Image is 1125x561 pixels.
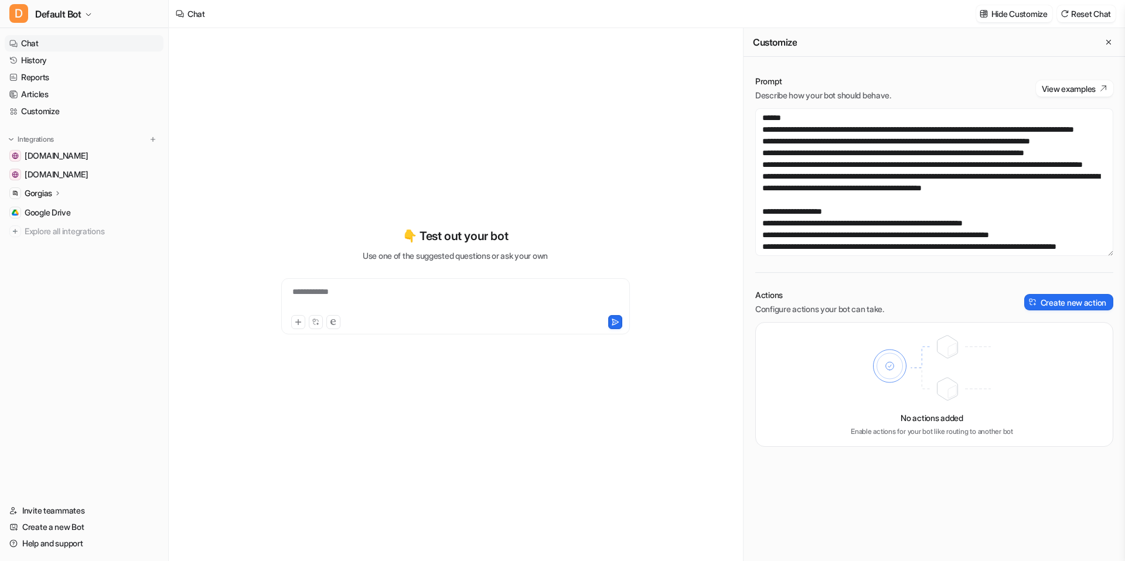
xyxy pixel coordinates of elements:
p: No actions added [901,412,963,424]
img: explore all integrations [9,225,21,237]
p: Configure actions your bot can take. [755,303,884,315]
a: Create a new Bot [5,519,163,535]
a: Help and support [5,535,163,552]
a: Google DriveGoogle Drive [5,204,163,221]
img: Gorgias [12,190,19,197]
a: Customize [5,103,163,119]
h2: Customize [753,36,797,48]
span: D [9,4,28,23]
p: Describe how your bot should behave. [755,90,891,101]
div: Chat [187,8,205,20]
a: Explore all integrations [5,223,163,240]
p: Actions [755,289,884,301]
button: Create new action [1024,294,1113,310]
img: expand menu [7,135,15,143]
span: [DOMAIN_NAME] [25,169,88,180]
a: Articles [5,86,163,102]
p: Hide Customize [991,8,1048,20]
a: sauna.space[DOMAIN_NAME] [5,166,163,183]
button: Close flyout [1102,35,1116,49]
p: Use one of the suggested questions or ask your own [363,249,548,262]
span: Google Drive [25,207,71,218]
a: help.sauna.space[DOMAIN_NAME] [5,148,163,164]
img: menu_add.svg [149,135,157,143]
p: Enable actions for your bot like routing to another bot [851,426,1013,437]
span: Default Bot [35,6,81,22]
p: 👇 Test out your bot [403,227,508,245]
button: Integrations [5,134,57,145]
span: [DOMAIN_NAME] [25,150,88,162]
img: sauna.space [12,171,19,178]
a: History [5,52,163,69]
p: Prompt [755,76,891,87]
button: View examples [1036,80,1113,97]
span: Explore all integrations [25,222,159,241]
img: create-action-icon.svg [1029,298,1037,306]
button: Hide Customize [976,5,1052,22]
button: Reset Chat [1057,5,1116,22]
img: help.sauna.space [12,152,19,159]
a: Chat [5,35,163,52]
a: Invite teammates [5,502,163,519]
img: customize [980,9,988,18]
img: reset [1061,9,1069,18]
p: Integrations [18,135,54,144]
p: Gorgias [25,187,52,199]
a: Reports [5,69,163,85]
img: Google Drive [12,209,19,216]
